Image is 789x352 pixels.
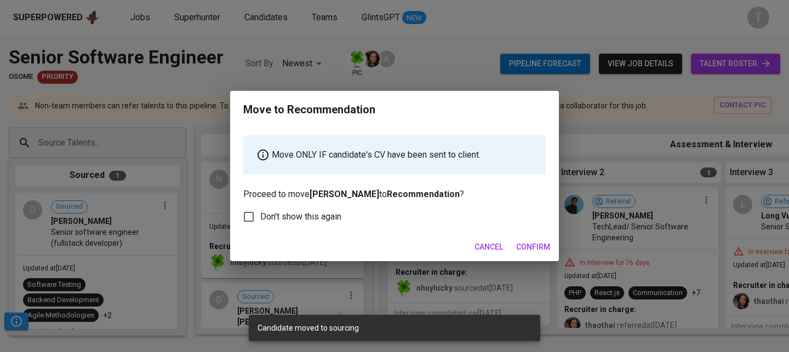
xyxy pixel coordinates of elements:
[310,189,379,199] b: [PERSON_NAME]
[258,322,531,333] div: Candidate moved to sourcing
[243,102,375,118] div: Move to Recommendation
[516,240,550,254] span: Confirm
[474,240,503,254] span: Cancel
[470,237,507,257] button: Cancel
[512,237,554,257] button: Confirm
[243,135,546,175] div: Move ONLY IF candidate's CV have been sent to client.
[260,210,341,223] span: Don't show this again
[243,135,546,201] p: Proceed to move to ?
[387,189,460,199] b: Recommendation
